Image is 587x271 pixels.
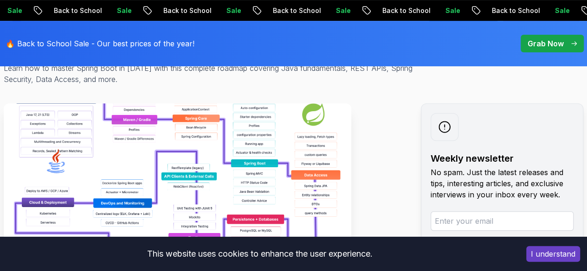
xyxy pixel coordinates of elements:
p: Learn how to master Spring Boot in [DATE] with this complete roadmap covering Java fundamentals, ... [4,63,419,85]
p: Back to School [156,6,219,15]
p: Back to School [265,6,329,15]
p: 🔥 Back to School Sale - Our best prices of the year! [6,38,194,49]
p: Sale [219,6,249,15]
p: Back to School [375,6,438,15]
input: Enter your email [431,211,574,231]
p: Sale [329,6,358,15]
p: Sale [548,6,577,15]
div: This website uses cookies to enhance the user experience. [7,244,512,264]
p: No spam. Just the latest releases and tips, interesting articles, and exclusive interviews in you... [431,167,574,200]
h2: Weekly newsletter [431,152,574,165]
p: Back to School [484,6,548,15]
p: Back to School [46,6,110,15]
p: Sale [438,6,468,15]
p: Grab Now [528,38,564,49]
p: Sale [110,6,139,15]
button: Accept cookies [526,246,580,262]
